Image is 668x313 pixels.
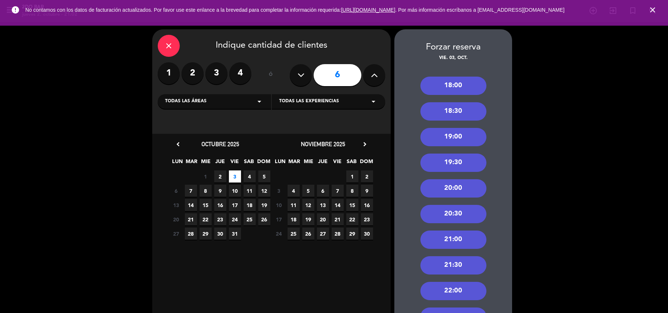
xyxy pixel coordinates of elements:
span: 22 [200,213,212,225]
span: 27 [170,228,182,240]
span: 12 [302,199,314,211]
span: No contamos con los datos de facturación actualizados. Por favor use este enlance a la brevedad p... [25,7,565,13]
span: 3 [229,170,241,183]
span: 18 [244,199,256,211]
span: 24 [273,228,285,240]
span: 16 [214,199,226,211]
div: 18:00 [420,77,486,95]
div: 22:00 [420,282,486,300]
span: LUN [274,157,286,169]
span: LUN [171,157,183,169]
span: 20 [170,213,182,225]
span: VIE [331,157,343,169]
label: 3 [205,62,227,84]
label: 1 [158,62,180,84]
span: 2 [361,170,373,183]
span: noviembre 2025 [301,140,345,148]
div: Forzar reserva [394,40,512,55]
i: arrow_drop_down [255,97,264,106]
span: SAB [243,157,255,169]
div: 19:00 [420,128,486,146]
span: MIE [303,157,315,169]
span: 19 [302,213,314,225]
span: 1 [200,170,212,183]
span: 29 [200,228,212,240]
i: close [648,5,657,14]
span: 17 [273,213,285,225]
i: chevron_right [361,140,369,148]
span: 15 [200,199,212,211]
span: 14 [185,199,197,211]
span: 25 [244,213,256,225]
span: 10 [273,199,285,211]
i: arrow_drop_down [369,97,378,106]
span: 13 [317,199,329,211]
span: MAR [186,157,198,169]
span: 9 [214,185,226,197]
span: 3 [273,185,285,197]
span: 12 [258,185,270,197]
span: 28 [332,228,344,240]
span: 13 [170,199,182,211]
div: 20:30 [420,205,486,223]
span: 23 [214,213,226,225]
span: 9 [361,185,373,197]
span: SAB [346,157,358,169]
span: 26 [258,213,270,225]
span: DOM [257,157,269,169]
span: 11 [288,199,300,211]
span: 6 [170,185,182,197]
span: octubre 2025 [201,140,239,148]
span: Todas las experiencias [279,98,339,105]
span: 30 [361,228,373,240]
span: 4 [288,185,300,197]
span: VIE [229,157,241,169]
span: DOM [360,157,372,169]
span: 15 [346,199,358,211]
span: MAR [288,157,300,169]
span: 27 [317,228,329,240]
span: 7 [185,185,197,197]
div: 21:00 [420,231,486,249]
div: 19:30 [420,154,486,172]
span: 24 [229,213,241,225]
span: 31 [229,228,241,240]
span: 10 [229,185,241,197]
label: 4 [229,62,251,84]
span: 25 [288,228,300,240]
span: 2 [214,170,226,183]
span: 21 [332,213,344,225]
i: error [11,5,20,14]
span: 20 [317,213,329,225]
span: 4 [244,170,256,183]
div: 20:00 [420,179,486,198]
span: JUE [214,157,226,169]
span: 29 [346,228,358,240]
div: ó [259,62,282,88]
span: 1 [346,170,358,183]
span: 17 [229,199,241,211]
span: 23 [361,213,373,225]
span: 18 [288,213,300,225]
span: 8 [346,185,358,197]
span: 7 [332,185,344,197]
span: 11 [244,185,256,197]
span: 30 [214,228,226,240]
span: 22 [346,213,358,225]
span: 8 [200,185,212,197]
label: 2 [182,62,204,84]
span: MIE [200,157,212,169]
div: Indique cantidad de clientes [158,35,385,57]
div: vie. 03, oct. [394,55,512,62]
span: 5 [302,185,314,197]
div: 18:30 [420,102,486,121]
span: 14 [332,199,344,211]
span: 16 [361,199,373,211]
span: JUE [317,157,329,169]
span: 21 [185,213,197,225]
i: chevron_left [174,140,182,148]
a: . Por más información escríbanos a [EMAIL_ADDRESS][DOMAIN_NAME] [395,7,565,13]
span: Todas las áreas [165,98,207,105]
span: 5 [258,170,270,183]
span: 28 [185,228,197,240]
